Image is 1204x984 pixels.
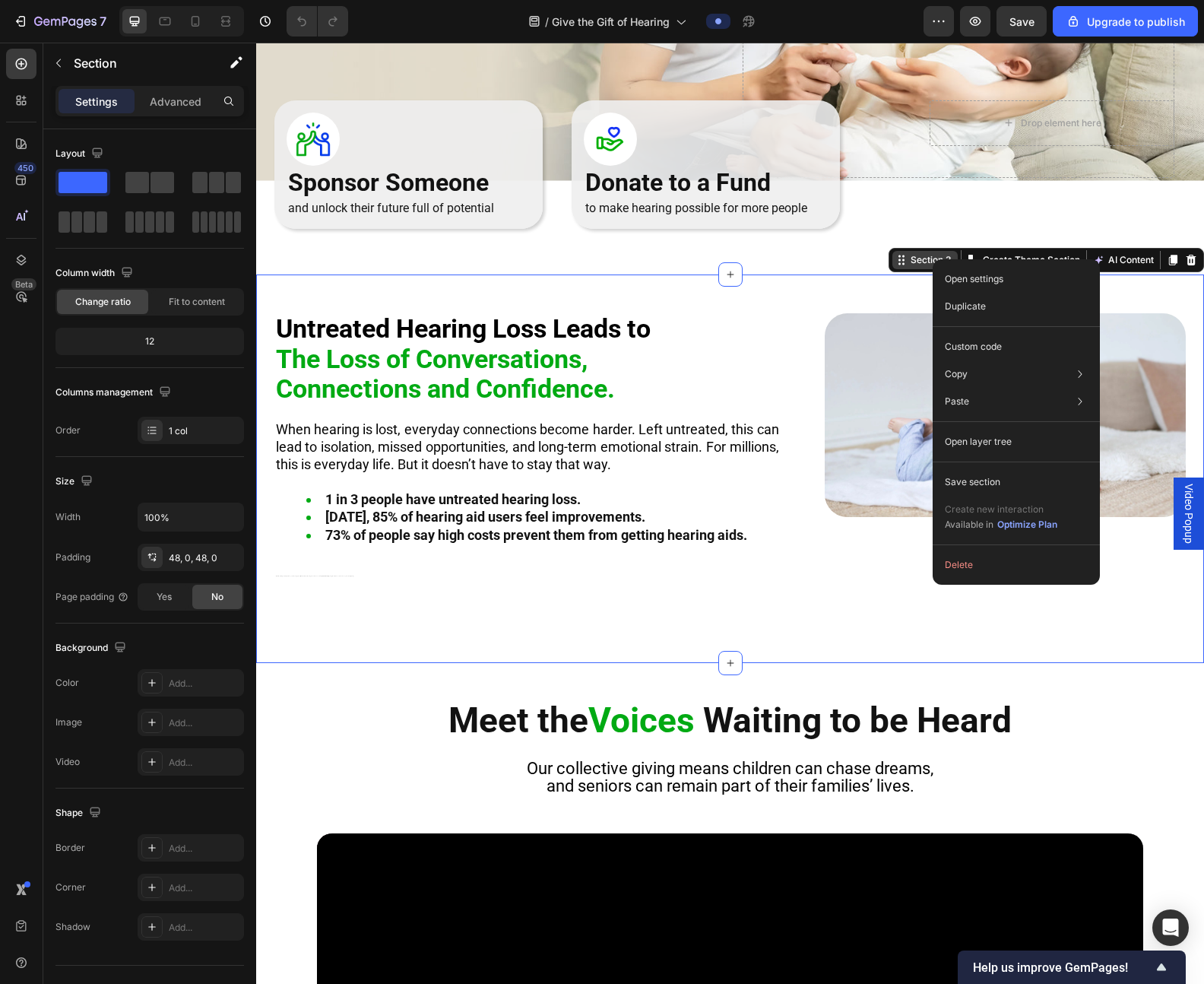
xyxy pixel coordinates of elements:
[329,158,551,173] span: to make hearing possible for more people
[651,211,699,224] div: Section 3
[945,300,986,313] p: Duplicate
[1053,6,1198,37] button: Upgrade to publish
[20,379,523,430] span: When hearing is lost, everyday connections become harder. Left untreated, this can lead to isolat...
[55,144,106,164] div: Layout
[1066,14,1185,30] div: Upgrade to publish
[945,367,968,381] p: Copy
[765,75,845,87] div: Drop element here
[55,755,80,769] div: Video
[1152,909,1189,946] div: Open Intercom Messenger
[20,271,394,301] strong: Untreated Hearing Loss Leads to
[945,340,1002,354] p: Custom code
[996,6,1047,37] button: Save
[6,6,113,37] button: 7
[945,272,1003,286] p: Open settings
[973,960,1152,975] span: Help us improve GemPages!
[997,518,1057,532] div: Optimize Plan
[169,677,240,690] div: Add...
[332,657,439,698] span: Voices
[945,502,1058,517] p: Create new interaction
[945,475,1000,489] p: Save section
[169,842,240,855] div: Add...
[169,756,240,770] div: Add...
[55,803,104,824] div: Shape
[55,881,86,894] div: Corner
[328,123,572,158] h2: Donate to a Fund
[569,271,930,475] img: gempages_481874396202402974-0c4d777a-ec3f-413d-9e53-a3c3815f38b1.webp
[55,510,81,524] div: Width
[18,657,930,699] h2: Meet the Waiting to be Heard
[169,881,240,895] div: Add...
[945,395,969,408] p: Paste
[20,331,359,361] strong: Connections and Confidence.
[169,921,240,935] div: Add...
[55,551,90,564] div: Padding
[20,301,331,332] strong: The Loss of Conversations,
[545,14,549,30] span: /
[287,6,348,37] div: Undo/Redo
[55,382,174,403] div: Columns management
[55,920,90,934] div: Shadow
[945,435,1012,449] p: Open layer tree
[100,12,106,30] p: 7
[925,441,940,501] span: Video Popup
[996,517,1058,532] button: Optimize Plan
[939,551,1094,579] button: Delete
[138,503,243,531] input: Auto
[157,590,172,604] span: Yes
[75,94,118,110] p: Settings
[14,162,36,174] div: 450
[169,295,225,309] span: Fit to content
[11,278,36,290] div: Beta
[1009,15,1034,28] span: Save
[69,449,325,465] strong: 1 in 3 people have untreated hearing loss.
[55,841,85,855] div: Border
[169,551,240,565] div: 48, 0, 48, 0
[55,424,81,437] div: Order
[256,43,1204,984] iframe: Design area
[55,590,129,604] div: Page padding
[59,331,241,352] div: 12
[169,424,240,438] div: 1 col
[20,533,97,534] i: ¹ World Health Organization, World Report on Hearing (2021) ² MarkeTrak 2022, Hearing Industries ...
[552,14,670,30] span: Give the Gift of Hearing
[945,519,993,530] span: Available in
[32,158,238,173] span: and unlock their future full of potential
[75,295,131,309] span: Change ratio
[727,211,824,224] p: Create Theme Section
[69,466,389,482] strong: [DATE], 85% of hearing aid users feel improvements.
[55,716,82,729] div: Image
[834,208,901,227] button: AI Content
[55,676,79,690] div: Color
[328,70,381,123] img: gempages_481874396202402974-745f1e33-a7e4-4456-8094-db393a866c43.jpg
[211,590,223,604] span: No
[973,958,1171,976] button: Show survey - Help us improve GemPages!
[290,734,658,753] span: and seniors can remain part of their families’ lives.
[30,123,274,158] h2: Sponsor Someone
[69,484,491,500] strong: 73% of people say high costs prevent them from getting hearing aids.
[271,716,677,735] span: Our collective giving means children can chase dreams,
[150,94,201,110] p: Advanced
[74,54,198,72] p: Section
[55,263,136,284] div: Column width
[55,471,96,492] div: Size
[169,716,240,730] div: Add...
[55,638,129,659] div: Background
[30,70,84,123] img: gempages_481874396202402974-4c65345e-e6cd-43e2-96d4-681d8e0ccee5.jpg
